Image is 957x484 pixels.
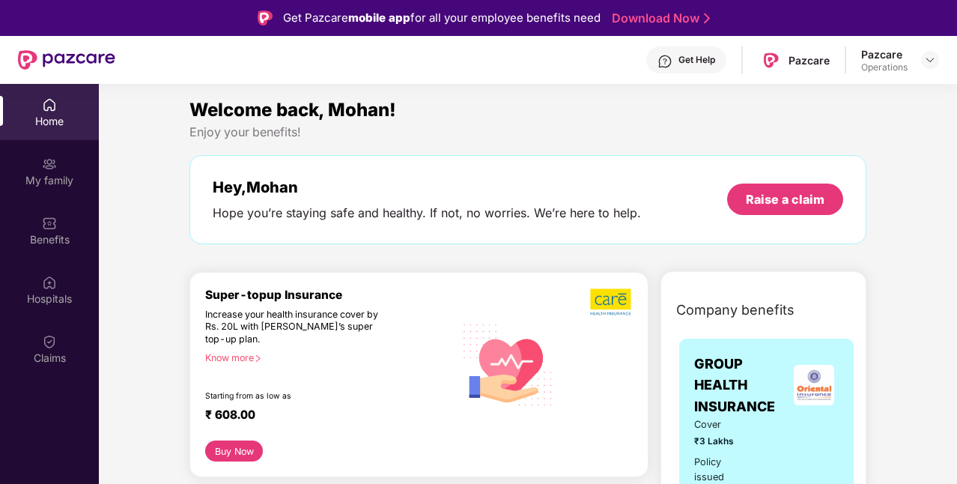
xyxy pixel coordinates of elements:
img: svg+xml;base64,PHN2ZyBpZD0iSG9tZSIgeG1sbnM9Imh0dHA6Ly93d3cudzMub3JnLzIwMDAvc3ZnIiB3aWR0aD0iMjAiIG... [42,97,57,112]
img: New Pazcare Logo [18,50,115,70]
div: Increase your health insurance cover by Rs. 20L with [PERSON_NAME]’s super top-up plan. [205,309,390,346]
button: Buy Now [205,441,263,462]
a: Download Now [612,10,705,26]
span: Cover [694,417,749,432]
span: ₹3 Lakhs [694,435,749,449]
img: svg+xml;base64,PHN2ZyBpZD0iSGVscC0zMngzMiIgeG1sbnM9Imh0dHA6Ly93d3cudzMub3JnLzIwMDAvc3ZnIiB3aWR0aD... [657,54,672,69]
span: right [254,354,262,363]
img: svg+xml;base64,PHN2ZyBpZD0iQ2xhaW0iIHhtbG5zPSJodHRwOi8vd3d3LnczLm9yZy8yMDAwL3N2ZyIgd2lkdGg9IjIwIi... [42,334,57,349]
img: Logo [258,10,273,25]
img: svg+xml;base64,PHN2ZyB3aWR0aD0iMjAiIGhlaWdodD0iMjAiIHZpZXdCb3g9IjAgMCAyMCAyMCIgZmlsbD0ibm9uZSIgeG... [42,157,57,172]
strong: mobile app [348,10,410,25]
img: insurerLogo [794,365,834,405]
div: ₹ 608.00 [205,408,440,426]
div: Hey, Mohan [213,178,641,196]
img: svg+xml;base64,PHN2ZyBpZD0iRHJvcGRvd24tMzJ4MzIiIHhtbG5zPSJodHRwOi8vd3d3LnczLm9yZy8yMDAwL3N2ZyIgd2... [924,54,936,66]
img: svg+xml;base64,PHN2ZyBpZD0iQmVuZWZpdHMiIHhtbG5zPSJodHRwOi8vd3d3LnczLm9yZy8yMDAwL3N2ZyIgd2lkdGg9Ij... [42,216,57,231]
div: Get Pazcare for all your employee benefits need [283,9,601,27]
div: Starting from as low as [205,391,391,402]
span: Company benefits [676,300,795,321]
div: Super-topup Insurance [205,288,455,302]
img: Stroke [704,10,710,26]
span: Welcome back, Mohan! [189,99,396,121]
div: Hope you’re staying safe and healthy. If not, no worries. We’re here to help. [213,205,641,221]
img: svg+xml;base64,PHN2ZyBpZD0iSG9zcGl0YWxzIiB4bWxucz0iaHR0cDovL3d3dy53My5vcmcvMjAwMC9zdmciIHdpZHRoPS... [42,275,57,290]
div: Operations [861,61,908,73]
div: Raise a claim [746,191,824,208]
div: Know more [205,352,446,363]
img: Pazcare_Logo.png [760,49,782,71]
div: Get Help [678,54,715,66]
img: b5dec4f62d2307b9de63beb79f102df3.png [590,288,633,316]
div: Pazcare [861,47,908,61]
div: Enjoy your benefits! [189,124,866,140]
img: svg+xml;base64,PHN2ZyB4bWxucz0iaHR0cDovL3d3dy53My5vcmcvMjAwMC9zdmciIHhtbG5zOnhsaW5rPSJodHRwOi8vd3... [455,309,562,418]
span: GROUP HEALTH INSURANCE [694,354,789,417]
div: Pazcare [789,53,830,67]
